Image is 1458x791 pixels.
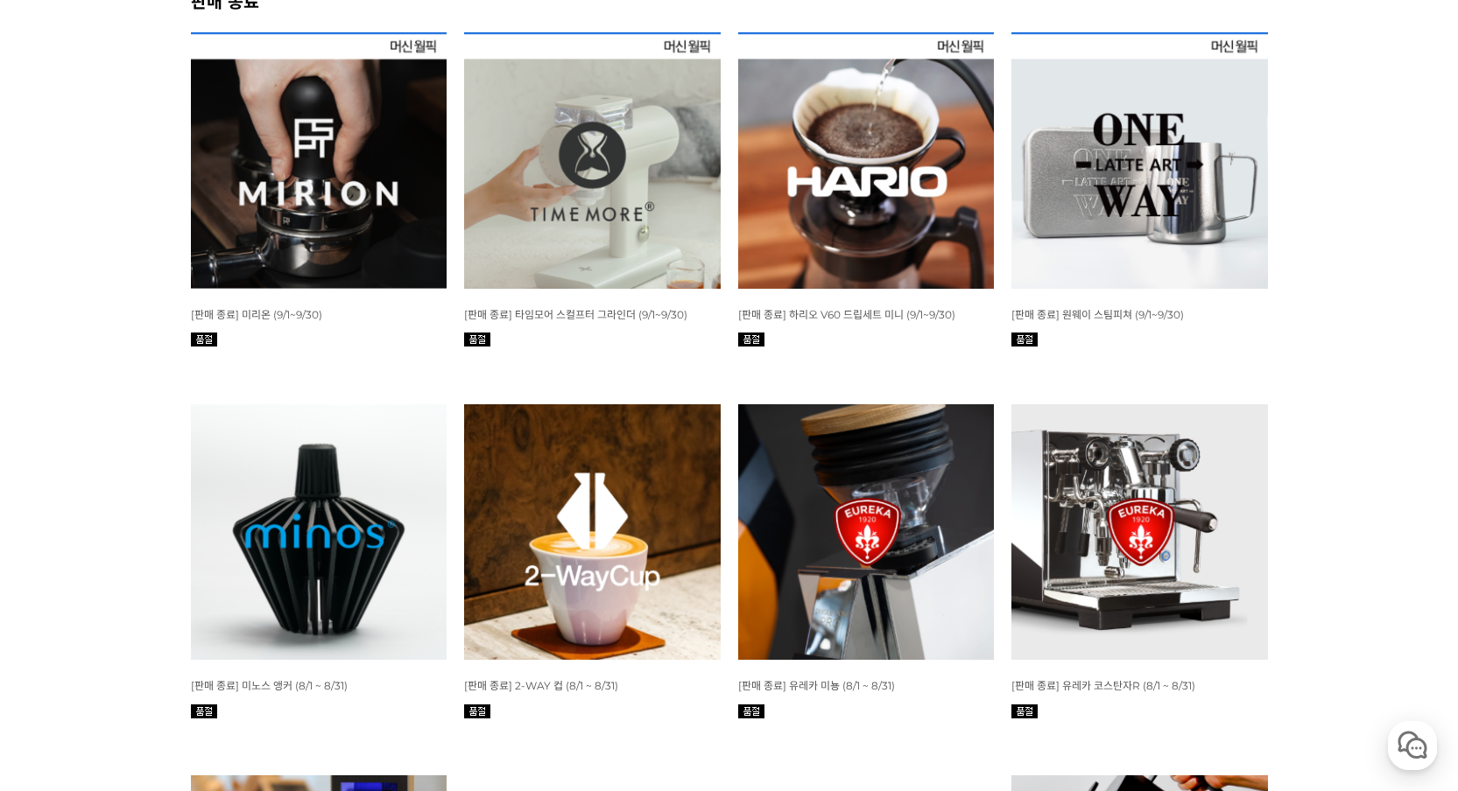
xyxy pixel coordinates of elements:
[226,555,336,598] a: 설정
[738,332,764,346] img: 품절
[464,704,490,718] img: 품절
[1011,678,1195,692] a: [판매 종료] 유레카 코스탄자R (8/1 ~ 8/31)
[1011,308,1184,321] span: [판매 종료] 원웨이 스팀피쳐 (9/1~9/30)
[464,308,687,321] span: [판매 종료] 타임모어 스컬프터 그라인더 (9/1~9/30)
[738,307,955,321] a: [판매 종료] 하리오 V60 드립세트 미니 (9/1~9/30)
[738,704,764,718] img: 품절
[191,678,348,692] a: [판매 종료] 미노스 앵커 (8/1 ~ 8/31)
[738,404,995,661] img: 8월 머신 월픽 유레카 미뇽
[738,308,955,321] span: [판매 종료] 하리오 V60 드립세트 미니 (9/1~9/30)
[464,404,721,661] img: 8월 머신 월픽 투웨이 컵
[1011,332,1038,346] img: 품절
[191,307,322,321] a: [판매 종료] 미리온 (9/1~9/30)
[191,332,217,346] img: 품절
[116,555,226,598] a: 대화
[1011,32,1268,289] img: 9월 머신 월픽 원웨이 스팀피쳐
[191,704,217,718] img: 품절
[738,32,995,289] img: 9월 머신 월픽 하리오 V60 드립세트 미니
[464,332,490,346] img: 품절
[5,555,116,598] a: 홈
[738,678,895,692] a: [판매 종료] 유레카 미뇽 (8/1 ~ 8/31)
[271,581,292,595] span: 설정
[191,308,322,321] span: [판매 종료] 미리온 (9/1~9/30)
[160,582,181,596] span: 대화
[464,678,618,692] a: [판매 종료] 2-WAY 컵 (8/1 ~ 8/31)
[464,32,721,289] img: 9월 머신 월픽 타임모어 스컬프터
[191,32,447,289] img: 9월 머신 월픽 미리온
[464,307,687,321] a: [판매 종료] 타임모어 스컬프터 그라인더 (9/1~9/30)
[1011,404,1268,661] img: 8월 머신 월픽 유레카 코스탄자R
[1011,307,1184,321] a: [판매 종료] 원웨이 스팀피쳐 (9/1~9/30)
[1011,704,1038,718] img: 품절
[191,404,447,661] img: 8월 머신 월픽 미노스 앵커
[55,581,66,595] span: 홈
